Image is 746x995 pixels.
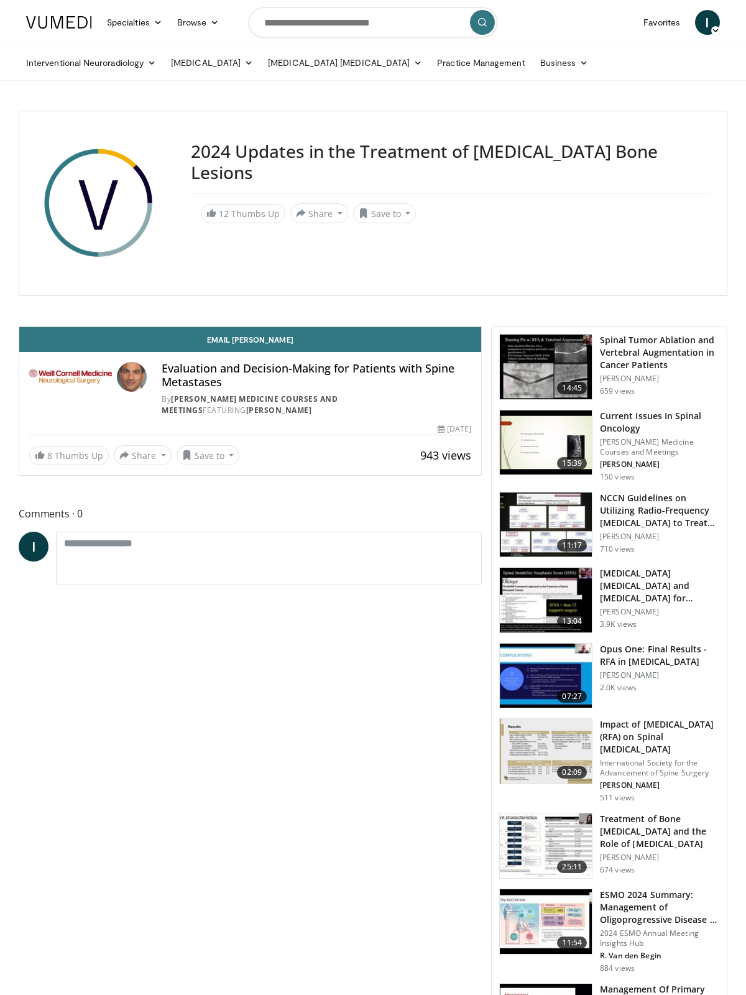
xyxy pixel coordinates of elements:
img: 9e5b543c-9347-4dff-b24e-d9d21eb50820.150x105_q85_crop-smart_upscale.jpg [500,493,592,557]
a: I [19,532,48,562]
span: 11:17 [557,539,587,552]
div: [DATE] [438,423,471,435]
h3: Impact of [MEDICAL_DATA] (RFA) on Spinal [MEDICAL_DATA] [600,718,719,756]
button: Save to [353,203,417,223]
button: Share [290,203,348,223]
h3: Current Issues In Spinal Oncology [600,410,719,435]
p: [PERSON_NAME] [600,853,719,863]
img: Avatar [117,362,147,392]
h3: NCCN Guidelines on Utilizing Radio-Frequency [MEDICAL_DATA] to Treat Metas… [600,492,719,529]
p: 150 views [600,472,635,482]
img: 47f8754f-fccb-4e28-a39f-ce6f899e8ac5.150x105_q85_crop-smart_upscale.jpg [500,644,592,708]
span: Comments 0 [19,506,482,522]
span: 11:54 [557,937,587,949]
a: 11:54 ESMO 2024 Summary: Management of Oligoprogressive Disease - Patients… 2024 ESMO Annual Meet... [499,889,719,973]
span: 14:45 [557,382,587,394]
p: [PERSON_NAME] [600,670,719,680]
p: 2.0K views [600,683,637,693]
p: 659 views [600,386,635,396]
span: 943 views [420,448,471,463]
p: [PERSON_NAME] [600,780,719,790]
a: Email [PERSON_NAME] [19,327,481,352]
span: 07:27 [557,690,587,703]
a: Business [533,50,596,75]
span: 15:39 [557,457,587,470]
a: 25:11 Treatment of Bone [MEDICAL_DATA] and the Role of [MEDICAL_DATA] [PERSON_NAME] 674 views [499,813,719,879]
span: 02:09 [557,766,587,779]
a: [PERSON_NAME] [246,405,312,415]
p: 511 views [600,793,635,803]
img: ebcb428b-a8a8-4d9c-a1d7-ed63f0432d43.150x105_q85_crop-smart_upscale.jpg [500,813,592,878]
img: e04be328-2986-48f8-b744-ac4a80a16d39.150x105_q85_crop-smart_upscale.jpg [500,335,592,399]
a: [MEDICAL_DATA] [MEDICAL_DATA] [260,50,430,75]
img: d95db840-ce81-4b7b-9aa7-ff2810a76875.150x105_q85_crop-smart_upscale.jpg [500,568,592,632]
p: R. Van den Begin [600,951,719,961]
a: 11:17 NCCN Guidelines on Utilizing Radio-Frequency [MEDICAL_DATA] to Treat Metas… [PERSON_NAME] 7... [499,492,719,558]
p: [PERSON_NAME] [600,460,719,470]
p: International Society for the Advancement of Spine Surgery [600,758,719,778]
h3: Spinal Tumor Ablation and Vertebral Augmentation in Cancer Patients [600,334,719,371]
h3: [MEDICAL_DATA] [MEDICAL_DATA] and [MEDICAL_DATA] for Treatment of Pa… [600,567,719,604]
a: Browse [170,10,227,35]
a: 07:27 Opus One: Final Results - RFA in [MEDICAL_DATA] [PERSON_NAME] 2.0K views [499,643,719,709]
a: 8 Thumbs Up [29,446,109,465]
span: 8 [47,450,52,461]
h3: 2024 Updates in the Treatment of [MEDICAL_DATA] Bone Lesions [191,141,709,183]
img: 157f300d-41a8-4e37-ad4f-d26e86a47314.150x105_q85_crop-smart_upscale.jpg [500,889,592,954]
img: Weill Cornell Medicine Courses and Meetings [29,362,112,392]
h3: ESMO 2024 Summary: Management of Oligoprogressive Disease - Patients… [600,889,719,926]
a: 14:45 Spinal Tumor Ablation and Vertebral Augmentation in Cancer Patients [PERSON_NAME] 659 views [499,334,719,400]
a: [MEDICAL_DATA] [163,50,260,75]
h3: Treatment of Bone [MEDICAL_DATA] and the Role of [MEDICAL_DATA] [600,813,719,850]
p: [PERSON_NAME] [600,607,719,617]
h3: Opus One: Final Results - RFA in [MEDICAL_DATA] [600,643,719,668]
div: By FEATURING [162,394,471,416]
a: Practice Management [430,50,532,75]
span: 25:11 [557,861,587,873]
input: Search topics, interventions [249,7,497,37]
a: Interventional Neuroradiology [19,50,163,75]
a: 12 Thumbs Up [201,204,285,223]
p: [PERSON_NAME] Medicine Courses and Meetings [600,437,719,457]
button: Share [114,445,172,465]
a: 02:09 Impact of [MEDICAL_DATA] (RFA) on Spinal [MEDICAL_DATA] International Society for the Advan... [499,718,719,803]
a: Specialties [99,10,170,35]
p: 710 views [600,544,635,554]
p: [PERSON_NAME] [600,374,719,384]
a: I [695,10,720,35]
h4: Evaluation and Decision-Making for Patients with Spine Metastases [162,362,471,389]
a: 15:39 Current Issues In Spinal Oncology [PERSON_NAME] Medicine Courses and Meetings [PERSON_NAME]... [499,410,719,482]
p: 884 views [600,963,635,973]
img: VuMedi Logo [26,16,92,29]
p: [PERSON_NAME] [600,532,719,542]
p: 674 views [600,865,635,875]
p: 3.9K views [600,619,637,629]
a: 13:04 [MEDICAL_DATA] [MEDICAL_DATA] and [MEDICAL_DATA] for Treatment of Pa… [PERSON_NAME] 3.9K views [499,567,719,633]
span: 12 [219,208,229,220]
button: Save to [177,445,240,465]
img: 22c3bc9d-b1dc-44e8-bb50-fda06afe6fea.150x105_q85_crop-smart_upscale.jpg [500,410,592,475]
a: Favorites [636,10,688,35]
video-js: Video Player [19,326,481,327]
img: 955b0a75-ae23-440e-8fcf-07c6487913a8.150x105_q85_crop-smart_upscale.jpg [500,719,592,784]
a: [PERSON_NAME] Medicine Courses and Meetings [162,394,338,415]
p: 2024 ESMO Annual Meeting Insights Hub [600,928,719,948]
span: 13:04 [557,615,587,627]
